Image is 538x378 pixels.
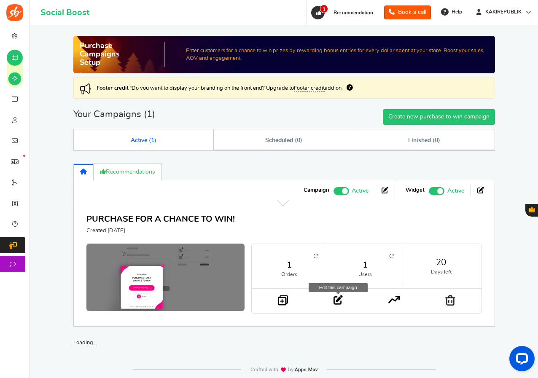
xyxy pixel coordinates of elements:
span: Active ( ) [131,137,156,143]
span: Active [352,186,369,196]
a: Footer credit [294,86,325,91]
a: Help [438,5,466,19]
span: 1 [320,5,328,13]
strong: Campaign [304,187,329,194]
a: Recommendations [94,164,162,181]
button: Gratisfaction [525,204,538,217]
img: Social Boost [6,4,23,21]
h2: Your Campaigns ( ) [73,110,155,118]
span: 1 [147,110,152,119]
span: 0 [435,137,438,143]
span: KAKIREPUBLIK [482,8,525,16]
a: 1 Recommendation [310,6,377,19]
a: PURCHASE FOR A CHANCE TO WIN! [86,215,235,223]
span: Recommendation [334,10,373,15]
div: Edit this campaign [309,283,368,292]
span: Finished ( ) [408,137,440,143]
a: 1 [336,259,394,271]
a: Create new purchase to win campaign [383,109,495,125]
small: Users [336,271,394,278]
img: img-footer.webp [250,367,318,373]
a: Book a call [384,5,431,19]
strong: Footer credit ! [97,86,132,91]
strong: Widget [406,187,425,194]
span: Help [449,8,462,16]
span: Scheduled ( ) [265,137,302,143]
span: Active [447,186,464,196]
em: New [23,155,25,157]
a: 1 [260,259,319,271]
span: 0 [297,137,300,143]
span: Gratisfaction [529,206,535,212]
iframe: LiveChat chat widget [503,343,538,378]
div: Loading... [73,339,495,347]
li: Widget activated [399,185,471,196]
li: 20 [403,248,479,284]
p: Enter customers for a chance to win prizes by rewarding bonus entries for every dollar spent at y... [186,47,489,62]
h1: Social Boost [40,8,89,17]
span: 1 [151,137,154,143]
small: Days left [412,268,471,276]
p: Created [DATE] [86,227,235,235]
small: Orders [260,271,319,278]
div: Do you want to display your branding on the front end? Upgrade to add on. [73,78,495,99]
h2: Purchase Campaigns Setup [80,42,165,67]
